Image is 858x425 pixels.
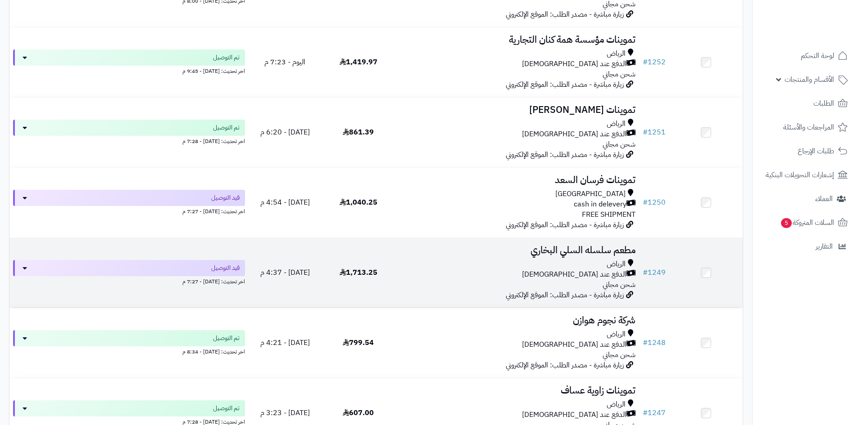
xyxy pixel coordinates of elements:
span: الرياض [607,119,626,129]
a: #1250 [643,197,666,208]
span: [DATE] - 4:21 م [260,337,310,348]
span: قيد التوصيل [211,193,240,202]
a: #1247 [643,407,666,418]
span: السلات المتروكة [780,216,834,229]
span: الدفع عند [DEMOGRAPHIC_DATA] [522,269,626,280]
a: لوحة التحكم [758,45,853,67]
span: الرياض [607,329,626,340]
span: 1,713.25 [340,267,377,278]
a: التقارير [758,236,853,257]
span: الدفع عند [DEMOGRAPHIC_DATA] [522,340,626,350]
a: إشعارات التحويلات البنكية [758,164,853,186]
span: [DATE] - 6:20 م [260,127,310,138]
span: تم التوصيل [213,404,240,413]
span: زيارة مباشرة - مصدر الطلب: الموقع الإلكتروني [506,79,624,90]
span: زيارة مباشرة - مصدر الطلب: الموقع الإلكتروني [506,149,624,160]
span: 1,419.97 [340,57,377,67]
span: لوحة التحكم [801,49,834,62]
a: #1248 [643,337,666,348]
div: اخر تحديث: [DATE] - 9:45 م [13,66,245,75]
span: الدفع عند [DEMOGRAPHIC_DATA] [522,129,626,139]
span: إشعارات التحويلات البنكية [766,169,834,181]
span: 799.54 [343,337,374,348]
span: 1,040.25 [340,197,377,208]
span: اليوم - 7:23 م [264,57,305,67]
span: زيارة مباشرة - مصدر الطلب: الموقع الإلكتروني [506,290,624,300]
a: الطلبات [758,93,853,114]
span: شحن مجاني [603,349,636,360]
span: الرياض [607,259,626,269]
h3: مطعم سلسله السلي البخاري [399,245,636,255]
span: تم التوصيل [213,53,240,62]
img: logo-2.png [797,22,849,41]
a: السلات المتروكة5 [758,212,853,233]
span: [GEOGRAPHIC_DATA] [555,189,626,199]
a: طلبات الإرجاع [758,140,853,162]
span: الرياض [607,49,626,59]
span: # [643,197,648,208]
span: المراجعات والأسئلة [783,121,834,134]
h3: تموينات زاوية عساف [399,385,636,396]
div: اخر تحديث: [DATE] - 7:27 م [13,276,245,286]
div: اخر تحديث: [DATE] - 7:27 م [13,206,245,215]
span: الدفع عند [DEMOGRAPHIC_DATA] [522,59,626,69]
span: cash in delevery [574,199,626,210]
span: # [643,127,648,138]
span: شحن مجاني [603,279,636,290]
span: شحن مجاني [603,69,636,80]
a: #1251 [643,127,666,138]
span: الأقسام والمنتجات [785,73,834,86]
span: # [643,267,648,278]
span: 5 [781,218,792,228]
span: الرياض [607,399,626,410]
h3: شركة نجوم هوازن [399,315,636,326]
span: تم التوصيل [213,123,240,132]
span: العملاء [815,192,833,205]
span: [DATE] - 4:37 م [260,267,310,278]
span: [DATE] - 3:23 م [260,407,310,418]
span: 607.00 [343,407,374,418]
a: #1249 [643,267,666,278]
a: المراجعات والأسئلة [758,116,853,138]
span: 861.39 [343,127,374,138]
span: الطلبات [813,97,834,110]
div: اخر تحديث: [DATE] - 7:28 م [13,136,245,145]
span: قيد التوصيل [211,264,240,273]
span: زيارة مباشرة - مصدر الطلب: الموقع الإلكتروني [506,360,624,371]
span: طلبات الإرجاع [798,145,834,157]
a: العملاء [758,188,853,210]
h3: تموينات مؤسسة همة كنان التجارية [399,35,636,45]
span: [DATE] - 4:54 م [260,197,310,208]
span: شحن مجاني [603,139,636,150]
h3: تموينات [PERSON_NAME] [399,105,636,115]
span: الدفع عند [DEMOGRAPHIC_DATA] [522,410,626,420]
span: زيارة مباشرة - مصدر الطلب: الموقع الإلكتروني [506,9,624,20]
span: # [643,337,648,348]
span: # [643,57,648,67]
span: # [643,407,648,418]
div: اخر تحديث: [DATE] - 8:34 م [13,346,245,356]
span: تم التوصيل [213,334,240,343]
span: التقارير [816,240,833,253]
a: #1252 [643,57,666,67]
h3: تموينات فرسان السعد [399,175,636,185]
span: FREE SHIPMENT [582,209,636,220]
span: زيارة مباشرة - مصدر الطلب: الموقع الإلكتروني [506,219,624,230]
